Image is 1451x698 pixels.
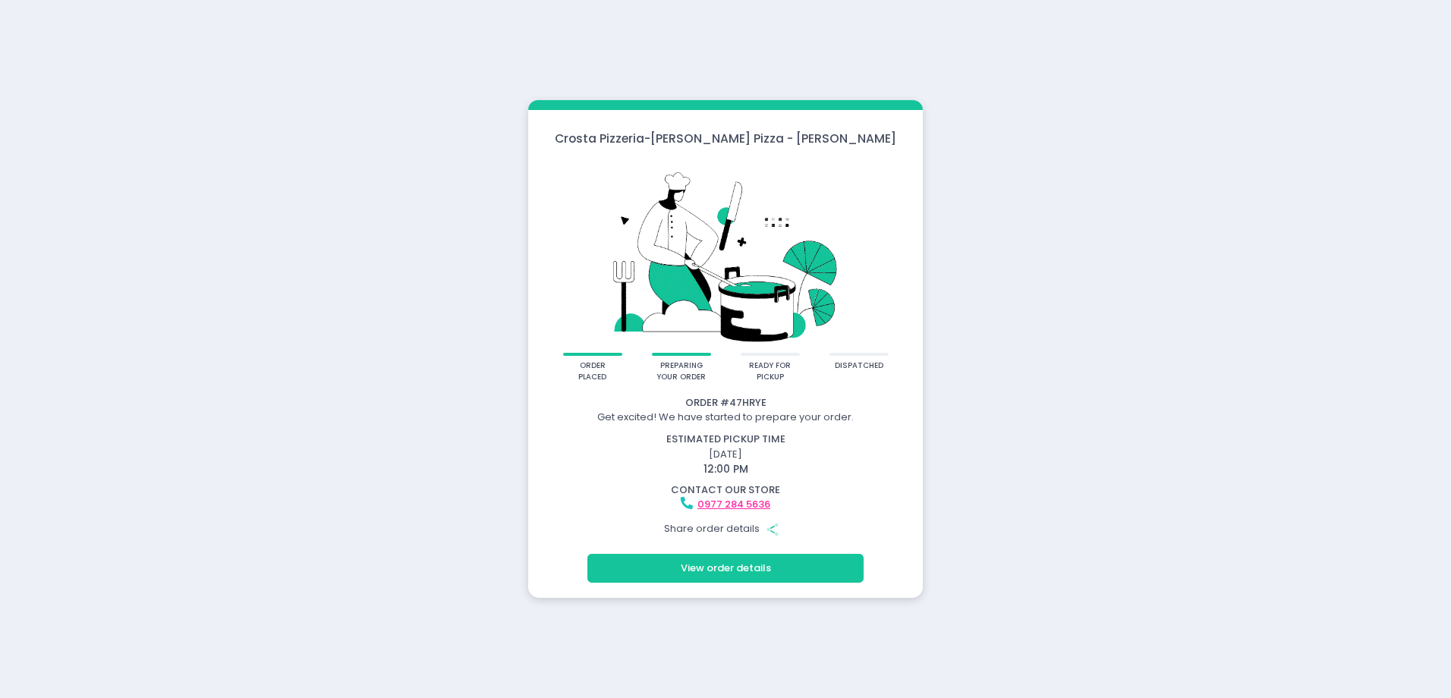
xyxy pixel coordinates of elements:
div: Get excited! We have started to prepare your order. [530,410,921,425]
div: Order # 47HRYE [530,395,921,410]
button: View order details [587,554,864,583]
div: Crosta Pizzeria - [PERSON_NAME] Pizza - [PERSON_NAME] [528,130,923,147]
div: order placed [568,360,617,382]
div: preparing your order [656,360,706,382]
div: ready for pickup [745,360,795,382]
div: contact our store [530,483,921,498]
div: [DATE] [521,432,930,477]
a: 0977 284 5636 [697,497,770,511]
span: 12:00 PM [703,461,748,476]
div: estimated pickup time [530,432,921,447]
img: talkie [548,157,903,353]
div: dispatched [835,360,883,372]
div: Share order details [530,514,921,543]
